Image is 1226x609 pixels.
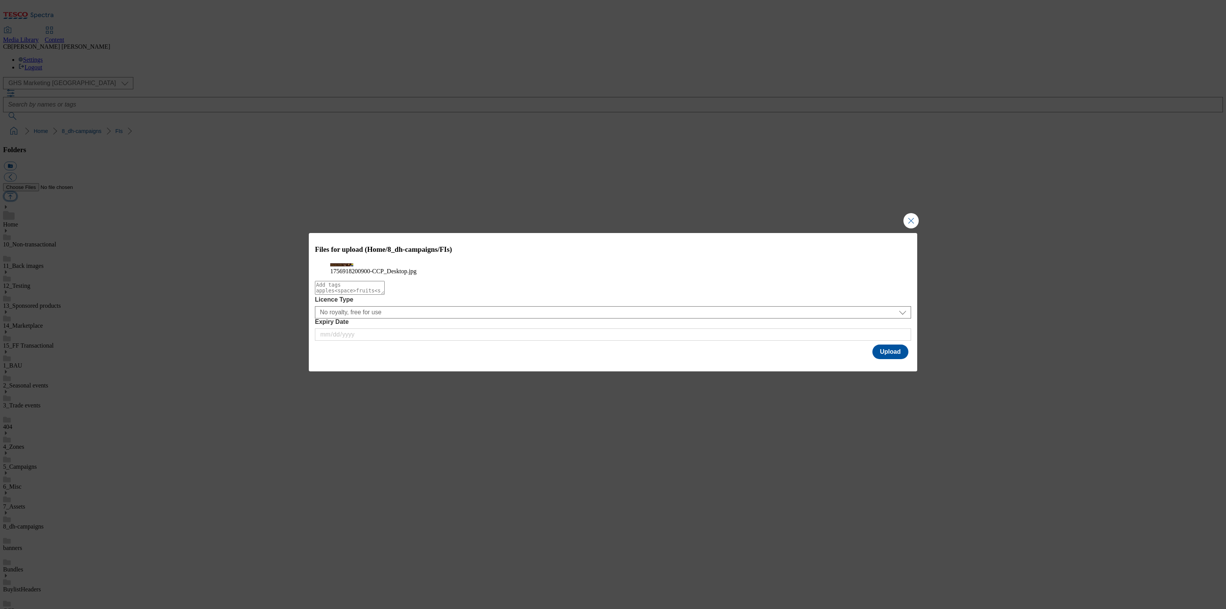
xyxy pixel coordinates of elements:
div: Modal [309,233,917,371]
label: Licence Type [315,296,911,303]
label: Expiry Date [315,318,911,325]
h3: Files for upload (Home/8_dh-campaigns/FIs) [315,245,911,254]
figcaption: 1756918200900-CCP_Desktop.jpg [330,268,896,275]
img: preview [330,263,353,266]
button: Close Modal [903,213,919,228]
button: Upload [872,345,908,359]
